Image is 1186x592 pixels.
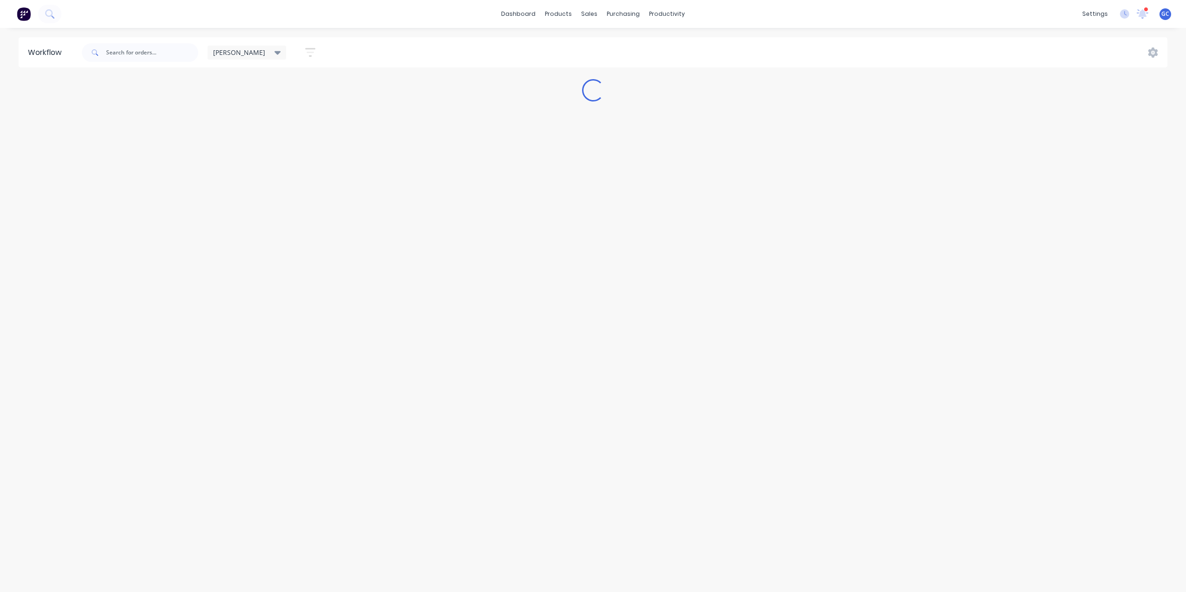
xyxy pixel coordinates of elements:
[496,7,540,21] a: dashboard
[106,43,198,62] input: Search for orders...
[1078,7,1112,21] div: settings
[576,7,602,21] div: sales
[540,7,576,21] div: products
[28,47,66,58] div: Workflow
[17,7,31,21] img: Factory
[1161,10,1169,18] span: GC
[602,7,644,21] div: purchasing
[644,7,690,21] div: productivity
[213,47,265,57] span: [PERSON_NAME]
